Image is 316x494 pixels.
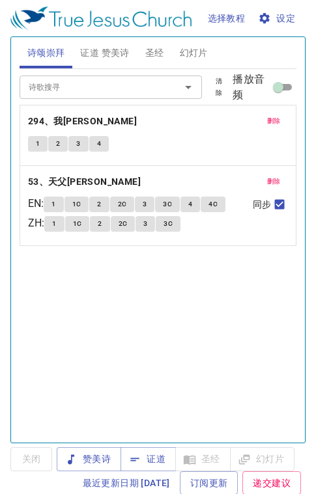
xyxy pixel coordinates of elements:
[27,45,65,61] span: 诗颂崇拜
[155,197,180,212] button: 3C
[190,475,228,491] span: 订阅更新
[68,136,88,152] button: 3
[44,216,64,232] button: 1
[44,197,63,212] button: 1
[136,216,155,232] button: 3
[10,7,192,30] img: True Jesus Church
[119,218,128,230] span: 2C
[188,199,192,210] span: 4
[28,113,137,130] b: 294、我[PERSON_NAME]
[28,215,44,231] p: ZH :
[57,447,121,471] button: 赞美诗
[98,218,102,230] span: 2
[267,115,281,127] span: 删除
[145,45,164,61] span: 圣经
[28,196,44,212] p: EN :
[48,136,68,152] button: 2
[233,72,270,103] span: 播放音频
[118,199,127,210] span: 2C
[121,447,176,471] button: 证道
[255,7,300,31] button: 设定
[97,138,101,150] span: 4
[28,174,143,190] button: 53、天父[PERSON_NAME]
[89,197,109,212] button: 2
[164,218,173,230] span: 3C
[67,451,111,467] span: 赞美诗
[143,199,147,210] span: 3
[72,199,81,210] span: 1C
[83,475,170,491] span: 最近更新日期 [DATE]
[156,216,180,232] button: 3C
[267,176,281,187] span: 删除
[163,199,172,210] span: 3C
[179,78,197,96] button: Open
[65,216,90,232] button: 1C
[253,475,291,491] span: 递交建议
[212,75,225,99] span: 清除
[80,45,129,61] span: 证道 赞美诗
[52,218,56,230] span: 1
[259,113,289,129] button: 删除
[208,199,218,210] span: 4C
[97,199,101,210] span: 2
[28,174,141,190] b: 53、天父[PERSON_NAME]
[253,198,271,212] span: 同步
[180,45,208,61] span: 幻灯片
[28,113,139,130] button: 294、我[PERSON_NAME]
[205,74,233,101] button: 清除
[90,216,109,232] button: 2
[261,10,295,27] span: 设定
[76,138,80,150] span: 3
[110,197,135,212] button: 2C
[208,10,246,27] span: 选择教程
[36,138,40,150] span: 1
[73,218,82,230] span: 1C
[201,197,225,212] button: 4C
[28,136,48,152] button: 1
[180,197,200,212] button: 4
[259,174,289,189] button: 删除
[203,7,251,31] button: 选择教程
[51,199,55,210] span: 1
[135,197,154,212] button: 3
[143,218,147,230] span: 3
[131,451,165,467] span: 证道
[65,197,89,212] button: 1C
[89,136,109,152] button: 4
[111,216,136,232] button: 2C
[56,138,60,150] span: 2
